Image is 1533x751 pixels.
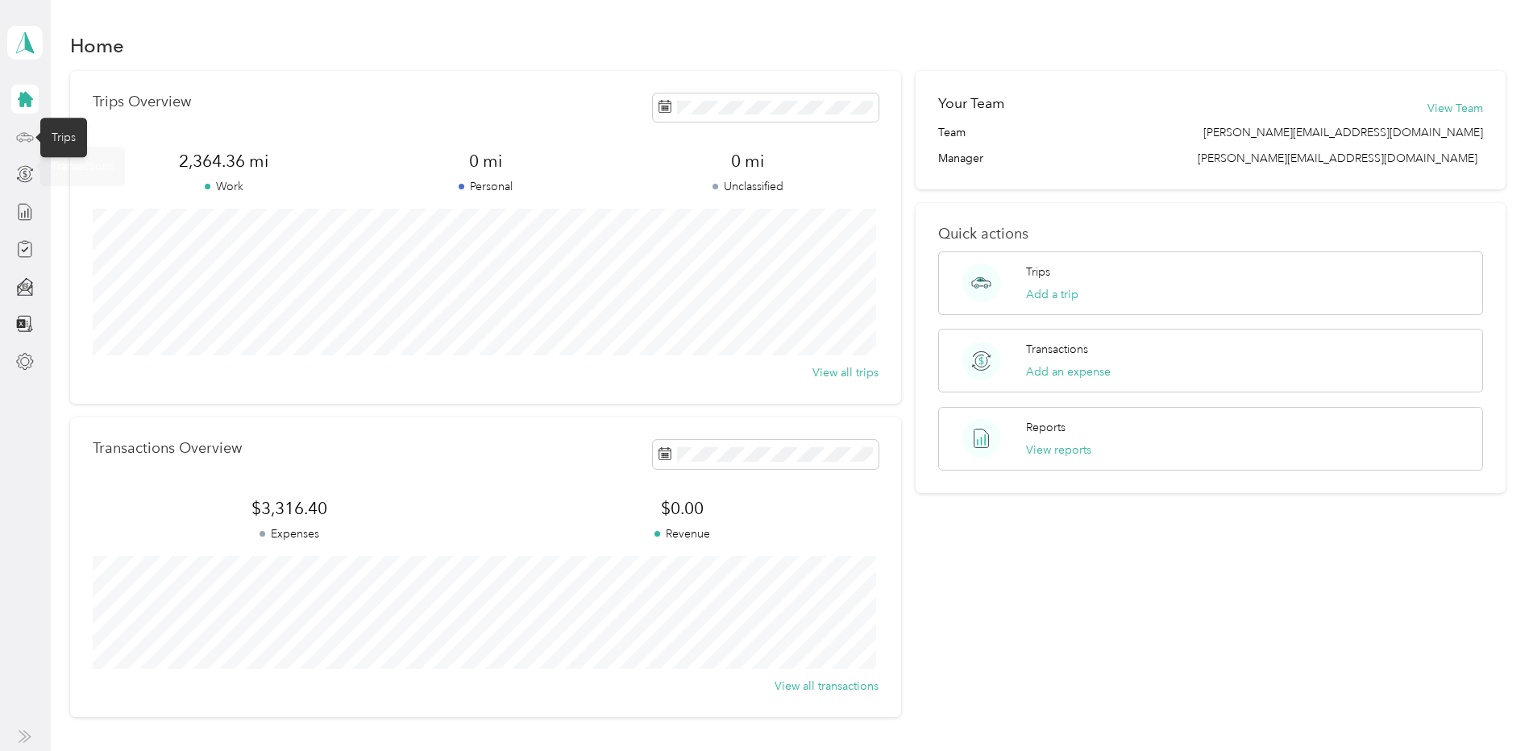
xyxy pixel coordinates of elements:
span: $3,316.40 [93,497,486,520]
p: Personal [355,178,617,195]
button: View all trips [812,364,879,381]
iframe: Everlance-gr Chat Button Frame [1443,661,1533,751]
span: $0.00 [486,497,879,520]
span: Manager [938,150,983,167]
p: Trips Overview [93,93,191,110]
span: [PERSON_NAME][EMAIL_ADDRESS][DOMAIN_NAME] [1203,124,1483,141]
button: View all transactions [775,678,879,695]
p: Quick actions [938,226,1483,243]
span: 0 mi [617,150,879,172]
button: Add an expense [1026,363,1111,380]
button: Add a trip [1026,286,1078,303]
p: Transactions [1026,341,1088,358]
h1: Home [70,37,124,54]
div: Trips [40,118,87,157]
span: [PERSON_NAME][EMAIL_ADDRESS][DOMAIN_NAME] [1198,151,1477,165]
div: Transactions [40,146,125,185]
p: Unclassified [617,178,879,195]
p: Transactions Overview [93,440,242,457]
p: Reports [1026,419,1066,436]
p: Expenses [93,525,486,542]
span: 0 mi [355,150,617,172]
p: Trips [1026,263,1050,280]
p: Revenue [486,525,879,542]
button: View Team [1427,100,1483,117]
button: View reports [1026,442,1091,458]
p: Work [93,178,355,195]
span: Team [938,124,966,141]
h2: Your Team [938,93,1004,114]
span: 2,364.36 mi [93,150,355,172]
